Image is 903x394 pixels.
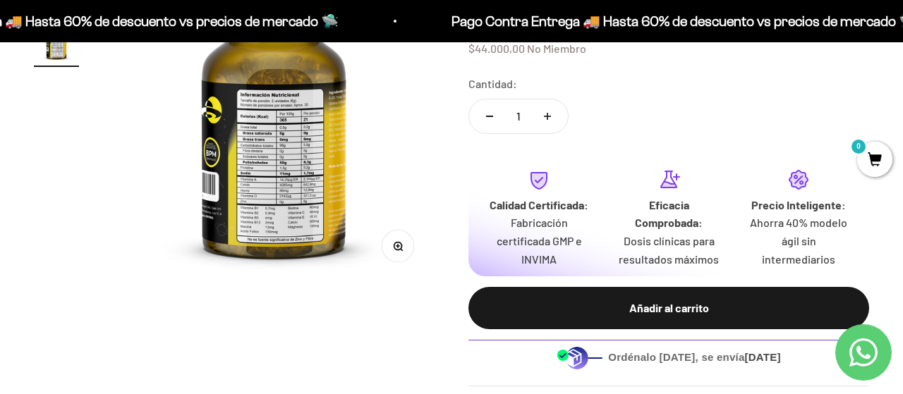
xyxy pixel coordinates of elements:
img: Despacho sin intermediarios [557,346,602,369]
p: Dosis clínicas para resultados máximos [615,232,722,268]
div: Un aval de expertos o estudios clínicos en la página. [17,67,292,105]
p: Fabricación certificada GMP e INVIMA [485,214,593,268]
button: Ir al artículo 2 [34,18,79,67]
span: Ordénalo [DATE], se envía [608,350,780,365]
b: [DATE] [745,351,781,363]
button: Enviar [229,210,292,234]
button: Añadir al carrito [468,287,869,329]
span: $44.000,00 [468,42,525,55]
label: Cantidad: [468,75,517,93]
a: 0 [857,153,892,168]
strong: Calidad Certificada: [490,198,588,211]
div: La confirmación de la pureza de los ingredientes. [17,165,292,203]
div: Añadir al carrito [497,299,841,317]
mark: 0 [850,138,867,155]
p: Ahorra 40% modelo ágil sin intermediarios [745,214,852,268]
button: Aumentar cantidad [527,99,568,133]
button: Reducir cantidad [469,99,510,133]
span: No Miembro [527,42,586,55]
strong: Precio Inteligente: [751,198,846,211]
div: Un mensaje de garantía de satisfacción visible. [17,137,292,161]
span: Enviar [231,210,291,234]
strong: Eficacia Comprobada: [635,198,703,230]
div: Más detalles sobre la fecha exacta de entrega. [17,109,292,133]
p: ¿Qué te daría la seguridad final para añadir este producto a tu carrito? [17,23,292,55]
